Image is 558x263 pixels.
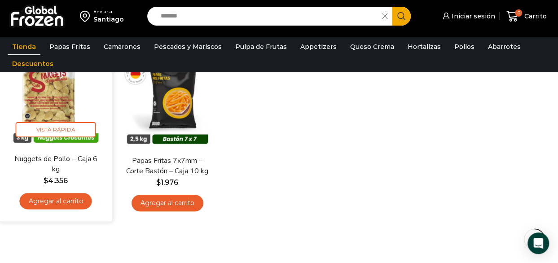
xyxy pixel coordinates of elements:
[132,195,203,211] a: Agregar al carrito: “Papas Fritas 7x7mm - Corte Bastón - Caja 10 kg”
[231,38,291,55] a: Pulpa de Frutas
[450,38,479,55] a: Pollos
[20,193,92,210] a: Agregar al carrito: “Nuggets de Pollo - Caja 6 kg”
[93,15,124,24] div: Santiago
[515,9,522,17] span: 0
[16,122,96,138] span: Vista Rápida
[346,38,399,55] a: Queso Crema
[44,176,48,185] span: $
[527,232,549,254] div: Open Intercom Messenger
[296,38,341,55] a: Appetizers
[99,38,145,55] a: Camarones
[80,9,93,24] img: address-field-icon.svg
[123,156,212,176] a: Papas Fritas 7x7mm – Corte Bastón – Caja 10 kg
[44,176,68,185] bdi: 4.356
[45,38,95,55] a: Papas Fritas
[392,7,411,26] button: Search button
[149,38,226,55] a: Pescados y Mariscos
[449,12,495,21] span: Iniciar sesión
[8,38,40,55] a: Tienda
[522,12,547,21] span: Carrito
[8,55,58,72] a: Descuentos
[11,153,100,175] a: Nuggets de Pollo – Caja 6 kg
[156,178,161,187] span: $
[156,178,178,187] bdi: 1.976
[483,38,525,55] a: Abarrotes
[93,9,124,15] div: Enviar a
[440,7,495,25] a: Iniciar sesión
[403,38,445,55] a: Hortalizas
[504,6,549,27] a: 0 Carrito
